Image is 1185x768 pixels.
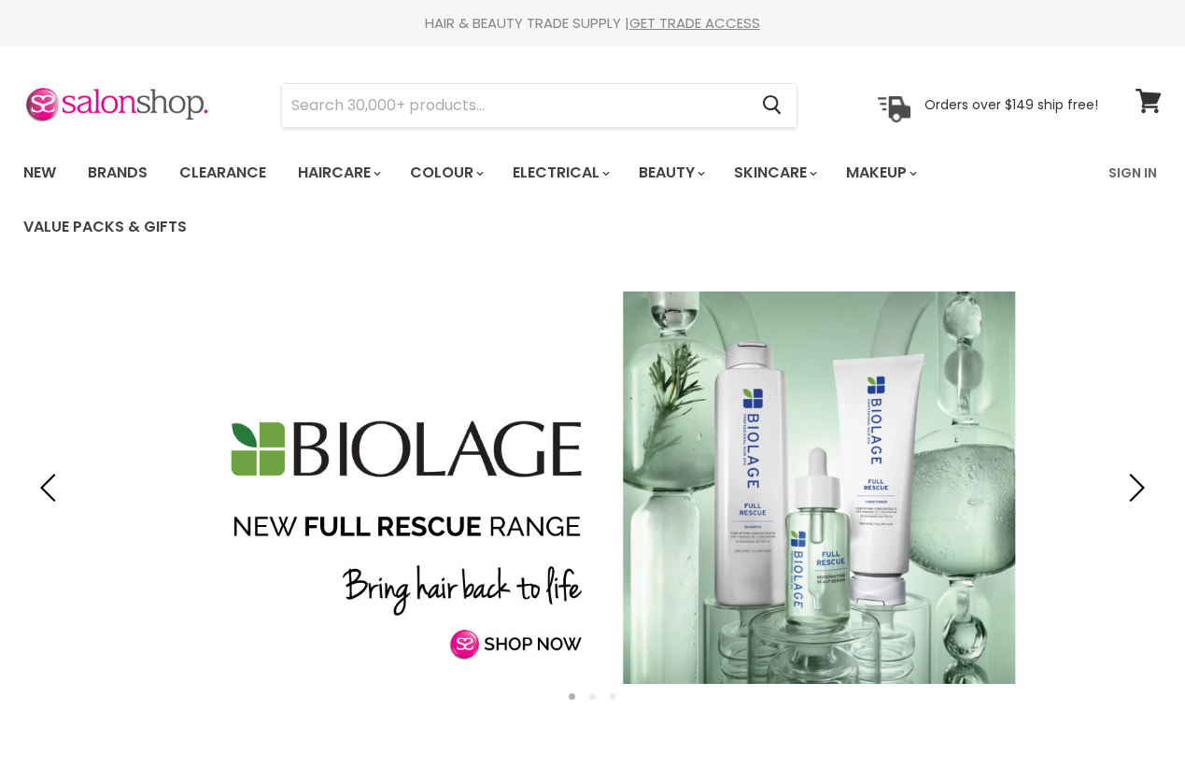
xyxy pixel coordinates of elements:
[74,153,162,192] a: Brands
[499,153,621,192] a: Electrical
[832,153,928,192] a: Makeup
[281,83,797,128] form: Product
[569,693,575,700] li: Page dot 1
[610,693,616,700] li: Page dot 3
[589,693,596,700] li: Page dot 2
[282,84,747,127] input: Search
[396,153,495,192] a: Colour
[747,84,797,127] button: Search
[284,153,392,192] a: Haircare
[625,153,716,192] a: Beauty
[1115,469,1152,506] button: Next
[165,153,280,192] a: Clearance
[9,146,1097,254] ul: Main menu
[9,153,70,192] a: New
[9,207,201,247] a: Value Packs & Gifts
[1097,153,1168,192] a: Sign In
[924,96,1098,113] p: Orders over $149 ship free!
[33,469,70,506] button: Previous
[720,153,828,192] a: Skincare
[629,13,760,33] a: GET TRADE ACCESS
